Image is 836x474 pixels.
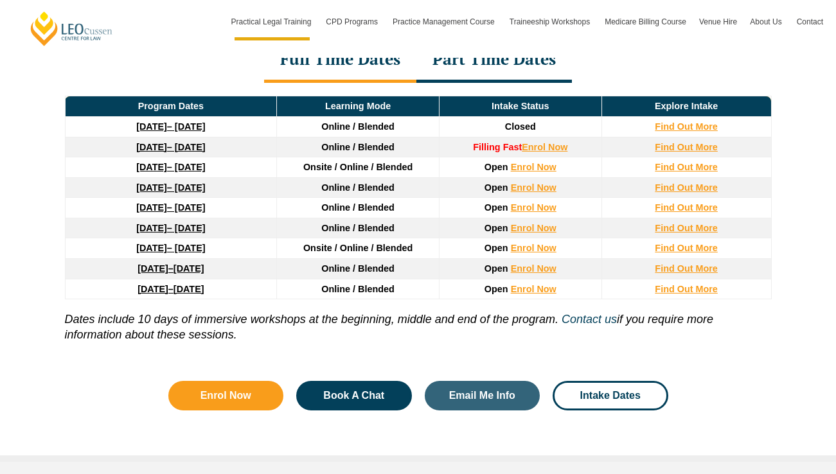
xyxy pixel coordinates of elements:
[303,162,413,172] span: Onsite / Online / Blended
[65,313,558,326] i: Dates include 10 days of immersive workshops at the beginning, middle and end of the program.
[693,3,743,40] a: Venue Hire
[321,263,395,274] span: Online / Blended
[321,284,395,294] span: Online / Blended
[386,3,503,40] a: Practice Management Course
[200,391,251,401] span: Enrol Now
[136,243,167,253] strong: [DATE]
[321,121,395,132] span: Online / Blended
[485,284,508,294] span: Open
[790,3,830,40] a: Contact
[138,263,204,274] a: [DATE]–[DATE]
[321,223,395,233] span: Online / Blended
[503,3,598,40] a: Traineeship Workshops
[511,243,556,253] a: Enrol Now
[136,182,205,193] a: [DATE]– [DATE]
[449,391,515,401] span: Email Me Info
[136,243,205,253] a: [DATE]– [DATE]
[136,223,205,233] a: [DATE]– [DATE]
[485,182,508,193] span: Open
[303,243,413,253] span: Onsite / Online / Blended
[136,142,167,152] strong: [DATE]
[136,202,205,213] a: [DATE]– [DATE]
[136,121,205,132] a: [DATE]– [DATE]
[321,142,395,152] span: Online / Blended
[511,223,556,233] a: Enrol Now
[439,96,601,117] td: Intake Status
[65,96,277,117] td: Program Dates
[136,121,167,132] strong: [DATE]
[277,96,440,117] td: Learning Mode
[511,284,556,294] a: Enrol Now
[425,381,540,410] a: Email Me Info
[136,162,167,172] strong: [DATE]
[743,3,790,40] a: About Us
[505,121,536,132] span: Closed
[485,263,508,274] span: Open
[416,38,572,83] div: Part Time Dates
[173,263,204,274] span: [DATE]
[138,284,204,294] a: [DATE]–[DATE]
[136,142,205,152] a: [DATE]– [DATE]
[136,202,167,213] strong: [DATE]
[485,223,508,233] span: Open
[655,142,718,152] a: Find Out More
[522,142,567,152] a: Enrol Now
[655,121,718,132] a: Find Out More
[173,284,204,294] span: [DATE]
[511,162,556,172] a: Enrol Now
[168,381,284,410] a: Enrol Now
[485,162,508,172] span: Open
[136,162,205,172] a: [DATE]– [DATE]
[296,381,412,410] a: Book A Chat
[511,182,556,193] a: Enrol Now
[511,202,556,213] a: Enrol Now
[138,263,168,274] strong: [DATE]
[485,202,508,213] span: Open
[29,10,114,47] a: [PERSON_NAME] Centre for Law
[547,143,804,442] iframe: To enrich screen reader interactions, please activate Accessibility in Grammarly extension settings
[598,3,693,40] a: Medicare Billing Course
[65,299,772,342] p: if you require more information about these sessions.
[321,182,395,193] span: Online / Blended
[319,3,386,40] a: CPD Programs
[601,96,771,117] td: Explore Intake
[136,223,167,233] strong: [DATE]
[473,142,522,152] strong: Filling Fast
[323,391,384,401] span: Book A Chat
[138,284,168,294] strong: [DATE]
[321,202,395,213] span: Online / Blended
[264,38,416,83] div: Full Time Dates
[136,182,167,193] strong: [DATE]
[511,263,556,274] a: Enrol Now
[225,3,320,40] a: Practical Legal Training
[485,243,508,253] span: Open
